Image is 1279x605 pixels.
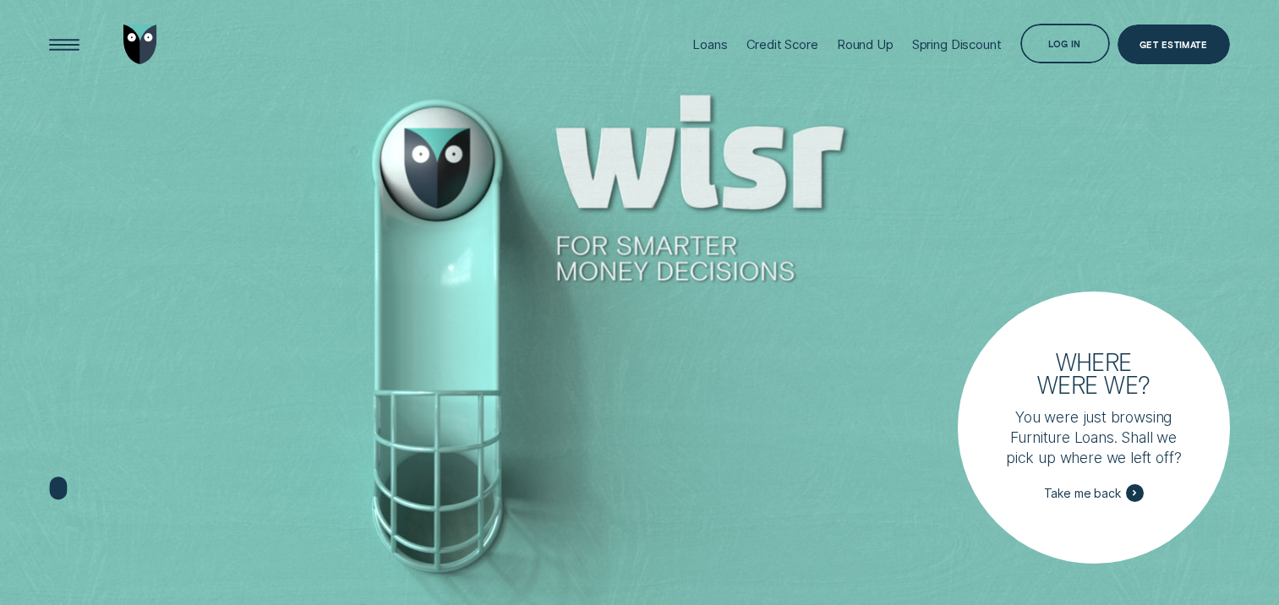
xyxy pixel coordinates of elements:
[837,36,894,52] div: Round Up
[1004,407,1183,468] p: You were just browsing Furniture Loans. Shall we pick up where we left off?
[912,36,1002,52] div: Spring Discount
[123,25,157,65] img: Wisr
[746,36,818,52] div: Credit Score
[1020,24,1110,64] button: Log in
[1044,486,1121,501] span: Take me back
[958,292,1230,564] a: Where were we?You were just browsing Furniture Loans. Shall we pick up where we left off?Take me ...
[692,36,727,52] div: Loans
[44,25,85,65] button: Open Menu
[1028,351,1160,395] h3: Where were we?
[1118,25,1230,65] a: Get Estimate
